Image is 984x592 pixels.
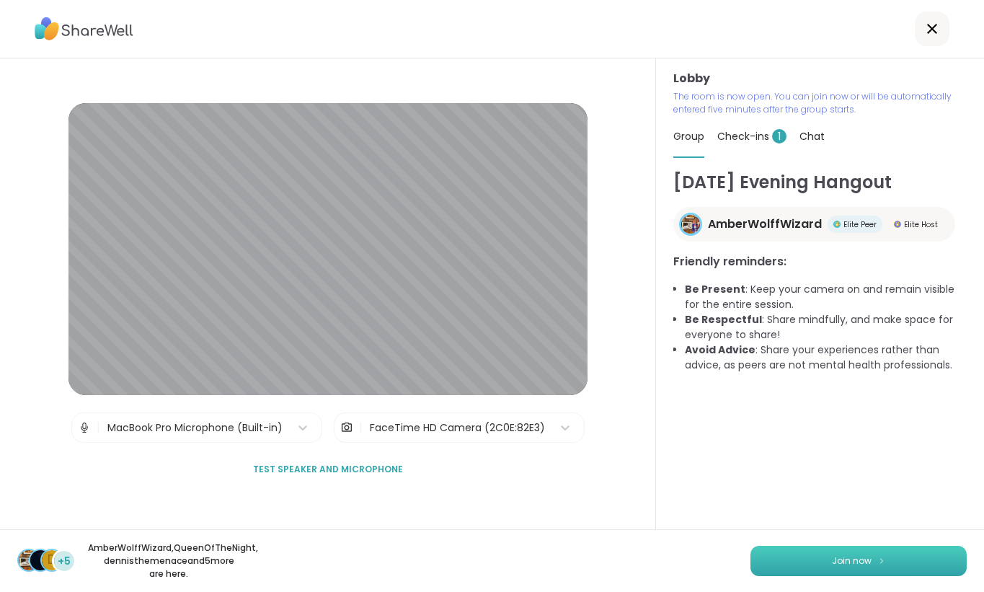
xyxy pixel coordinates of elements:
[673,207,955,242] a: AmberWolffWizardAmberWolffWizardElite PeerElite PeerElite HostElite Host
[673,90,967,116] p: The room is now open. You can join now or will be automatically entered five minutes after the gr...
[19,550,39,570] img: AmberWolffWizard
[30,550,50,570] img: QueenOfTheNight
[685,312,762,327] b: Be Respectful
[340,413,353,442] img: Camera
[78,413,91,442] img: Microphone
[833,221,841,228] img: Elite Peer
[904,219,938,230] span: Elite Host
[88,542,249,580] p: AmberWolffWizard , QueenOfTheNight , dennisthemenace and 5 more are here.
[843,219,877,230] span: Elite Peer
[370,420,545,436] div: FaceTime HD Camera (2C0E:82E3)
[750,546,967,576] button: Join now
[681,215,700,234] img: AmberWolffWizard
[359,413,363,442] span: |
[708,216,822,233] span: AmberWolffWizard
[673,129,704,143] span: Group
[772,129,786,143] span: 1
[35,12,133,45] img: ShareWell Logo
[97,413,100,442] span: |
[685,282,967,312] li: : Keep your camera on and remain visible for the entire session.
[685,282,745,296] b: Be Present
[48,551,56,570] span: d
[685,343,755,357] b: Avoid Advice
[673,253,967,270] h3: Friendly reminders:
[685,343,967,373] li: : Share your experiences rather than advice, as peers are not mental health professionals.
[717,129,786,143] span: Check-ins
[247,454,409,485] button: Test speaker and microphone
[799,129,825,143] span: Chat
[673,169,967,195] h1: [DATE] Evening Hangout
[107,420,283,436] div: MacBook Pro Microphone (Built-in)
[894,221,901,228] img: Elite Host
[685,312,967,343] li: : Share mindfully, and make space for everyone to share!
[253,463,403,476] span: Test speaker and microphone
[832,555,872,567] span: Join now
[58,554,71,569] span: +5
[673,70,967,87] h3: Lobby
[877,557,886,565] img: ShareWell Logomark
